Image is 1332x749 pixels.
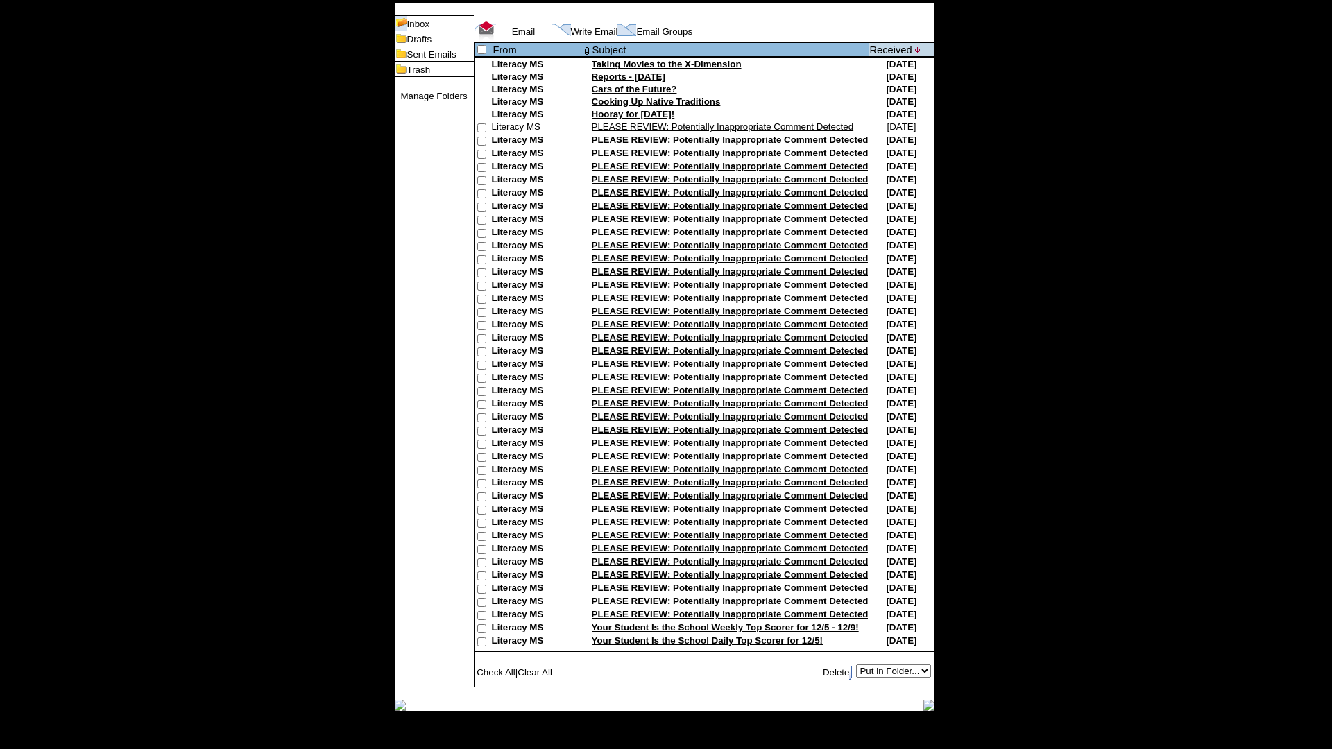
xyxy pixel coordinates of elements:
[886,635,916,646] nobr: [DATE]
[886,477,916,488] nobr: [DATE]
[592,556,869,567] a: PLEASE REVIEW: Potentially Inappropriate Comment Detected
[592,345,869,356] a: PLEASE REVIEW: Potentially Inappropriate Comment Detected
[592,543,869,553] a: PLEASE REVIEW: Potentially Inappropriate Comment Detected
[592,319,869,329] a: PLEASE REVIEW: Potentially Inappropriate Comment Detected
[407,64,431,75] a: Trash
[923,700,934,711] img: table_footer_right.gif
[492,71,582,84] td: Literacy MS
[592,490,869,501] a: PLEASE REVIEW: Potentially Inappropriate Comment Detected
[886,583,916,593] nobr: [DATE]
[592,596,869,606] a: PLEASE REVIEW: Potentially Inappropriate Comment Detected
[915,47,921,53] img: arrow_down.gif
[592,96,721,107] a: Cooking Up Native Traditions
[492,148,582,161] td: Literacy MS
[395,31,407,46] img: folder_icon.gif
[592,253,869,264] a: PLEASE REVIEW: Potentially Inappropriate Comment Detected
[886,161,916,171] nobr: [DATE]
[492,424,582,438] td: Literacy MS
[395,62,407,76] img: folder_icon.gif
[886,332,916,343] nobr: [DATE]
[869,44,912,55] a: Received
[823,667,850,678] a: Delete
[886,556,916,567] nobr: [DATE]
[592,293,869,303] a: PLEASE REVIEW: Potentially Inappropriate Comment Detected
[592,372,869,382] a: PLEASE REVIEW: Potentially Inappropriate Comment Detected
[886,398,916,408] nobr: [DATE]
[592,214,869,224] a: PLEASE REVIEW: Potentially Inappropriate Comment Detected
[492,174,582,187] td: Literacy MS
[492,543,582,556] td: Literacy MS
[492,635,582,648] td: Literacy MS
[492,345,582,359] td: Literacy MS
[492,240,582,253] td: Literacy MS
[592,622,859,632] a: Your Student Is the School Weekly Top Scorer for 12/5 - 12/9!
[395,700,406,711] img: table_footer_left.gif
[492,279,582,293] td: Literacy MS
[492,161,582,174] td: Literacy MS
[492,530,582,543] td: Literacy MS
[886,174,916,184] nobr: [DATE]
[592,109,675,119] a: Hooray for [DATE]!
[592,174,869,184] a: PLEASE REVIEW: Potentially Inappropriate Comment Detected
[592,609,869,619] a: PLEASE REVIEW: Potentially Inappropriate Comment Detected
[886,438,916,448] nobr: [DATE]
[492,359,582,372] td: Literacy MS
[886,59,916,69] nobr: [DATE]
[886,411,916,422] nobr: [DATE]
[886,490,916,501] nobr: [DATE]
[886,385,916,395] nobr: [DATE]
[886,200,916,211] nobr: [DATE]
[477,667,515,678] a: Check All
[492,200,582,214] td: Literacy MS
[592,517,869,527] a: PLEASE REVIEW: Potentially Inappropriate Comment Detected
[886,424,916,435] nobr: [DATE]
[492,121,582,135] td: Literacy MS
[492,411,582,424] td: Literacy MS
[492,84,582,96] td: Literacy MS
[886,596,916,606] nobr: [DATE]
[886,253,916,264] nobr: [DATE]
[592,161,869,171] a: PLEASE REVIEW: Potentially Inappropriate Comment Detected
[886,569,916,580] nobr: [DATE]
[592,71,665,82] a: Reports - [DATE]
[592,451,869,461] a: PLEASE REVIEW: Potentially Inappropriate Comment Detected
[492,596,582,609] td: Literacy MS
[592,503,869,514] a: PLEASE REVIEW: Potentially Inappropriate Comment Detected
[492,438,582,451] td: Literacy MS
[492,372,582,385] td: Literacy MS
[400,91,467,101] a: Manage Folders
[592,477,869,488] a: PLEASE REVIEW: Potentially Inappropriate Comment Detected
[592,464,869,474] a: PLEASE REVIEW: Potentially Inappropriate Comment Detected
[592,135,869,145] a: PLEASE REVIEW: Potentially Inappropriate Comment Detected
[886,279,916,290] nobr: [DATE]
[886,306,916,316] nobr: [DATE]
[492,187,582,200] td: Literacy MS
[886,530,916,540] nobr: [DATE]
[886,187,916,198] nobr: [DATE]
[492,332,582,345] td: Literacy MS
[886,372,916,382] nobr: [DATE]
[886,71,916,82] nobr: [DATE]
[592,530,869,540] a: PLEASE REVIEW: Potentially Inappropriate Comment Detected
[492,266,582,279] td: Literacy MS
[886,148,916,158] nobr: [DATE]
[886,214,916,224] nobr: [DATE]
[492,569,582,583] td: Literacy MS
[886,609,916,619] nobr: [DATE]
[492,556,582,569] td: Literacy MS
[592,398,869,408] a: PLEASE REVIEW: Potentially Inappropriate Comment Detected
[886,517,916,527] nobr: [DATE]
[492,398,582,411] td: Literacy MS
[886,266,916,277] nobr: [DATE]
[395,46,407,61] img: folder_icon.gif
[592,279,869,290] a: PLEASE REVIEW: Potentially Inappropriate Comment Detected
[886,451,916,461] nobr: [DATE]
[592,240,869,250] a: PLEASE REVIEW: Potentially Inappropriate Comment Detected
[492,451,582,464] td: Literacy MS
[592,411,869,422] a: PLEASE REVIEW: Potentially Inappropriate Comment Detected
[886,84,916,94] nobr: [DATE]
[886,319,916,329] nobr: [DATE]
[512,26,535,37] a: Email
[492,583,582,596] td: Literacy MS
